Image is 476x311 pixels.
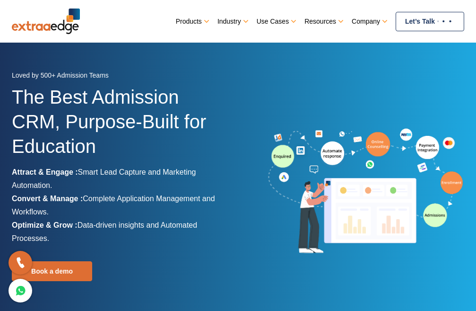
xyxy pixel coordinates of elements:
[12,85,231,166] h1: The Best Admission CRM, Purpose-Built for Education
[12,195,83,203] b: Convert & Manage :
[267,127,464,256] img: admission-software-home-page-header
[12,221,78,229] b: Optimize & Grow :
[304,15,342,28] a: Resources
[217,15,247,28] a: Industry
[396,12,464,31] a: Let’s Talk
[12,195,215,216] span: Complete Application Management and Workflows.
[12,168,78,176] b: Attract & Engage :
[176,15,208,28] a: Products
[352,15,386,28] a: Company
[12,69,231,85] div: Loved by 500+ Admission Teams
[12,168,196,189] span: Smart Lead Capture and Marketing Automation.
[257,15,295,28] a: Use Cases
[12,221,197,242] span: Data-driven insights and Automated Processes.
[12,261,92,281] a: Book a demo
